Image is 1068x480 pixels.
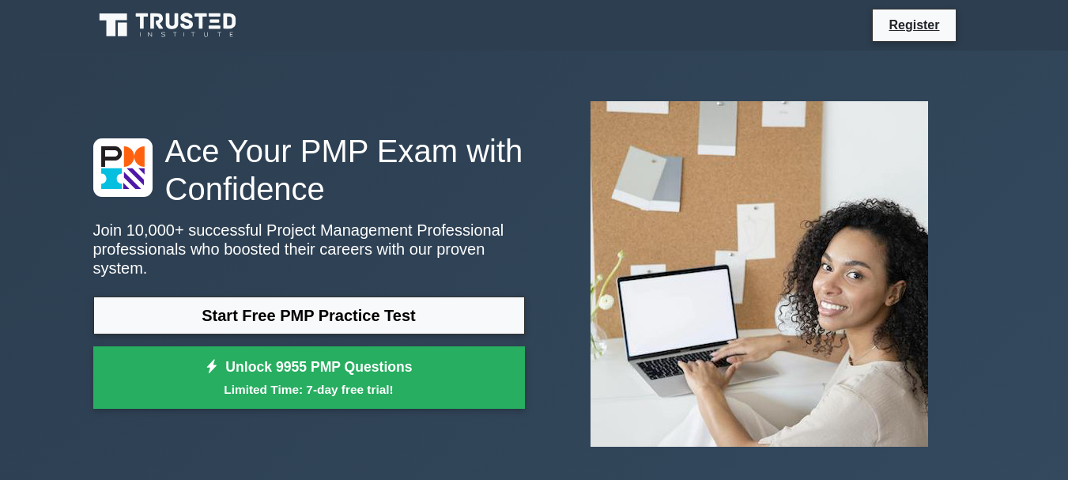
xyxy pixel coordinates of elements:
a: Start Free PMP Practice Test [93,297,525,334]
small: Limited Time: 7-day free trial! [113,380,505,399]
p: Join 10,000+ successful Project Management Professional professionals who boosted their careers w... [93,221,525,278]
a: Unlock 9955 PMP QuestionsLimited Time: 7-day free trial! [93,346,525,410]
a: Register [879,15,949,35]
h1: Ace Your PMP Exam with Confidence [93,132,525,208]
